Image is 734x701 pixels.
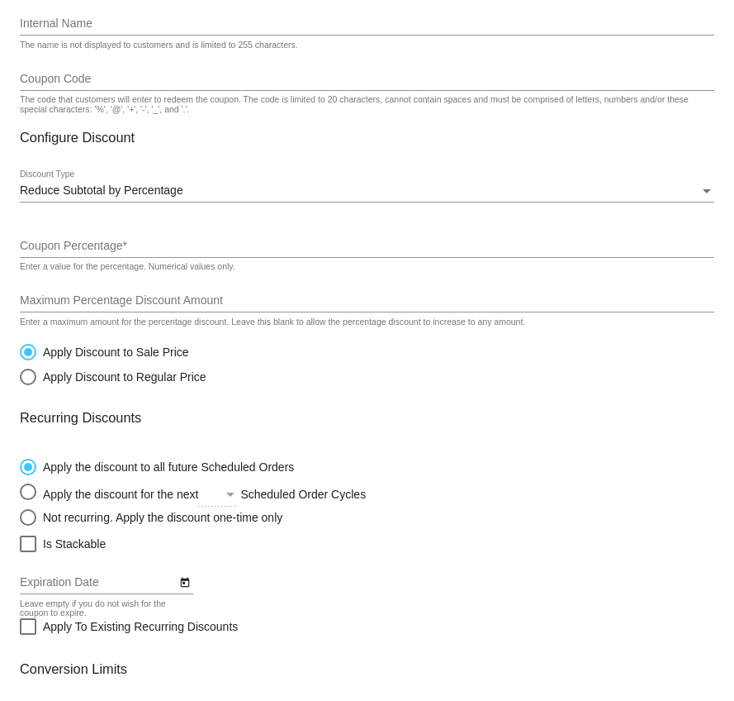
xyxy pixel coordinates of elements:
span: Reduce Subtotal by Percentage [20,184,183,197]
div: The name is not displayed to customers and is limited to 255 characters. [20,41,298,50]
h3: Conversion Limits [20,661,714,677]
input: Internal Name [20,17,714,31]
div: The code that customers will enter to redeem the coupon. The code is limited to 20 characters, ca... [20,95,706,115]
h3: Configure Discount [20,130,714,145]
div: Not recurring. Apply the discount one-time only [36,511,282,524]
div: Apply the discount to all future Scheduled Orders [36,460,294,474]
h3: Recurring Discounts [20,410,714,426]
div: Enter a maximum amount for the percentage discount. Leave this blank to allow the percentage disc... [20,317,525,327]
div: Apply the discount for the next Scheduled Order Cycles [36,484,476,501]
span: Apply To Existing Recurring Discounts [43,617,238,637]
button: Open calendar [176,573,193,590]
div: Leave empty if you do not wish for the coupon to expire. [20,599,185,619]
div: Enter a value for the percentage. Numerical values only. [20,262,235,272]
input: Coupon Code [20,73,714,86]
mat-radio-group: Select an option [20,451,476,526]
input: Expiration Date [20,576,176,589]
div: Apply Discount to Regular Price [36,370,206,384]
input: Coupon Percentage [20,240,714,253]
mat-select: Discount Type [20,184,714,198]
div: Apply Discount to Sale Price [36,346,189,359]
mat-radio-group: Select an option [20,336,206,385]
input: Maximum Percentage Discount Amount [20,294,714,308]
span: Is Stackable [43,534,106,554]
